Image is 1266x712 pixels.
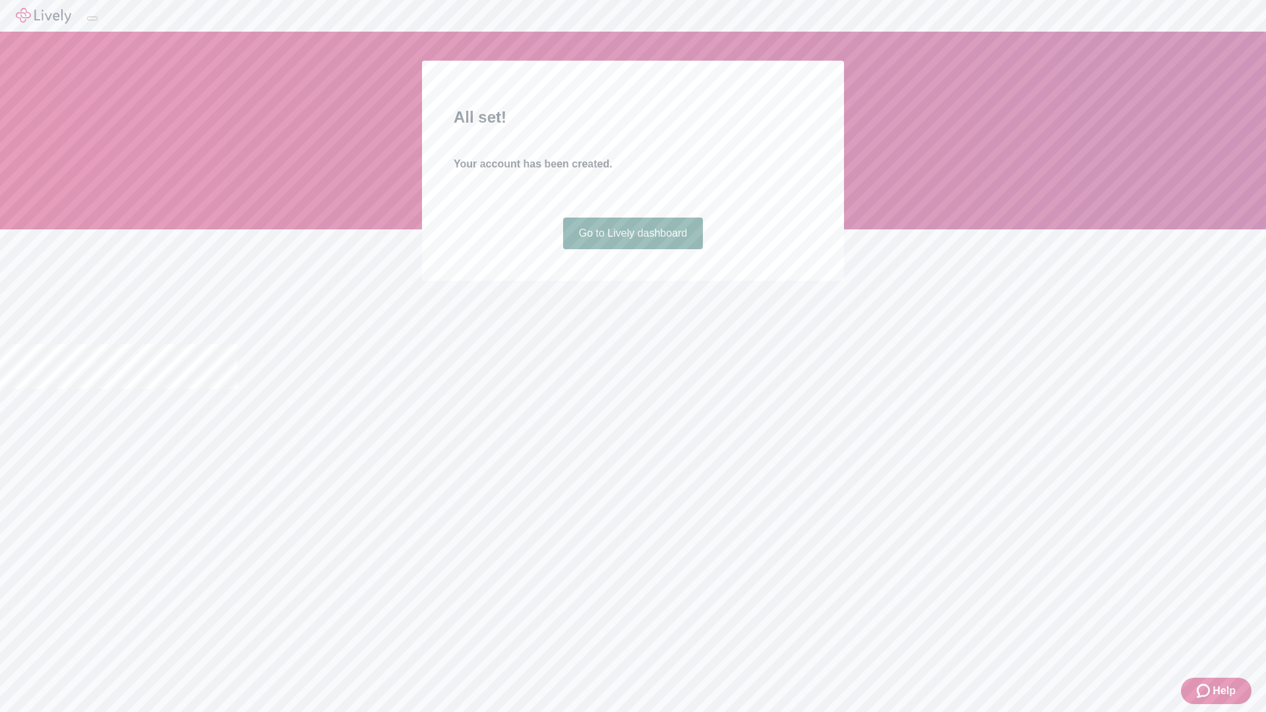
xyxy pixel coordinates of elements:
[1181,678,1251,704] button: Zendesk support iconHelp
[16,8,71,24] img: Lively
[563,218,704,249] a: Go to Lively dashboard
[454,105,812,129] h2: All set!
[1213,683,1236,699] span: Help
[454,156,812,172] h4: Your account has been created.
[87,16,98,20] button: Log out
[1197,683,1213,699] svg: Zendesk support icon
